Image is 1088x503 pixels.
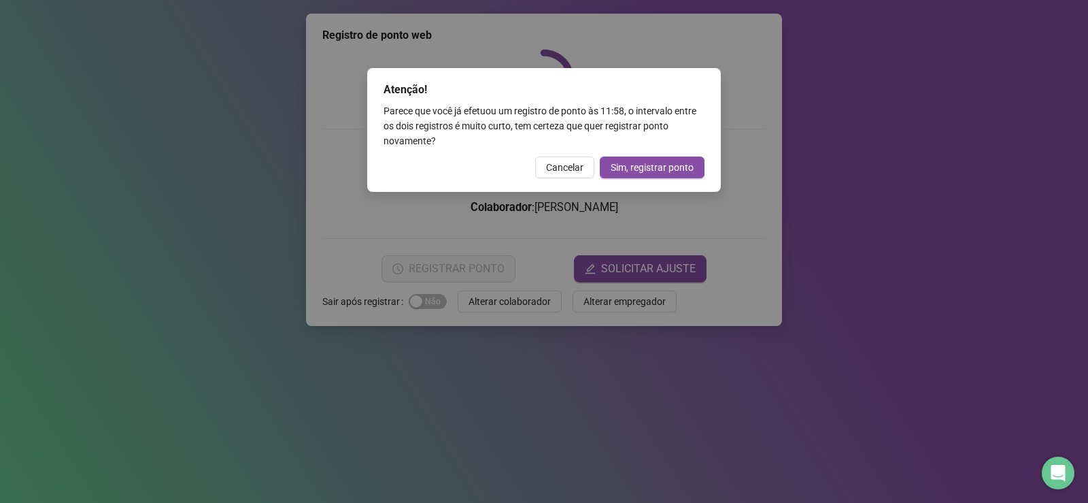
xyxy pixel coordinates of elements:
[611,160,694,175] span: Sim, registrar ponto
[384,103,704,148] div: Parece que você já efetuou um registro de ponto às 11:58 , o intervalo entre os dois registros é ...
[1042,457,1074,489] div: Open Intercom Messenger
[600,157,704,178] button: Sim, registrar ponto
[535,157,594,178] button: Cancelar
[546,160,583,175] span: Cancelar
[384,82,704,98] div: Atenção!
